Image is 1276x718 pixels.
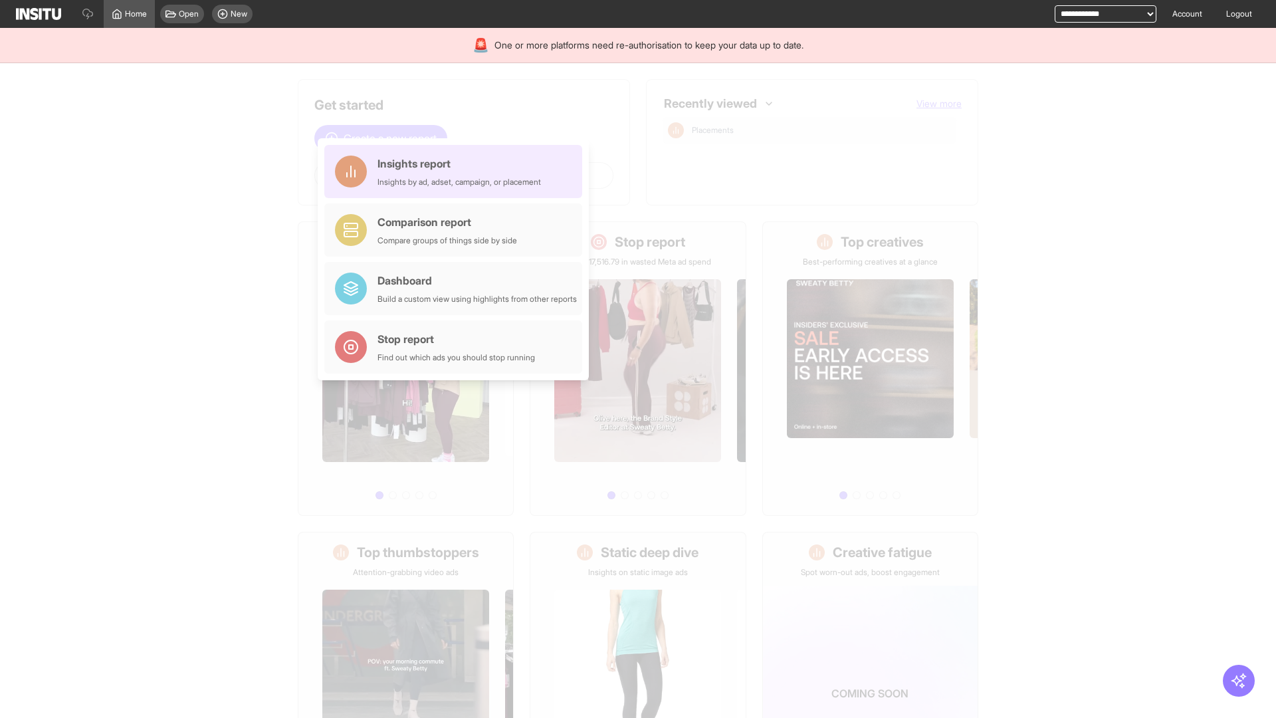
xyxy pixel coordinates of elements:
[377,352,535,363] div: Find out which ads you should stop running
[377,294,577,304] div: Build a custom view using highlights from other reports
[473,36,489,55] div: 🚨
[179,9,199,19] span: Open
[16,8,61,20] img: Logo
[377,177,541,187] div: Insights by ad, adset, campaign, or placement
[494,39,803,52] span: One or more platforms need re-authorisation to keep your data up to date.
[125,9,147,19] span: Home
[377,235,517,246] div: Compare groups of things side by side
[377,273,577,289] div: Dashboard
[231,9,247,19] span: New
[377,331,535,347] div: Stop report
[377,214,517,230] div: Comparison report
[377,156,541,172] div: Insights report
